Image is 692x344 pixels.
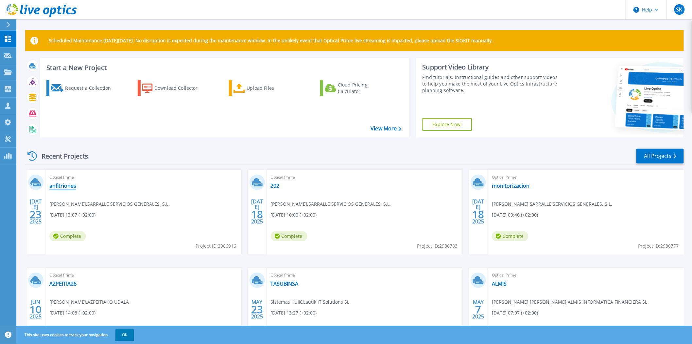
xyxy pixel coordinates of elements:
span: [DATE] 13:07 (+02:00) [49,211,95,219]
span: Optical Prime [49,272,237,279]
a: monitorizacion [492,182,529,189]
span: Complete [492,231,528,241]
span: [DATE] 13:27 (+02:00) [271,309,317,316]
a: All Projects [636,149,684,163]
span: 10 [30,307,42,312]
span: Project ID: 2980783 [417,242,458,250]
span: [DATE] 09:46 (+02:00) [492,211,538,219]
a: Upload Files [229,80,302,96]
span: 18 [251,212,263,217]
div: JUN 2025 [29,297,42,321]
a: ALMIS [492,280,507,287]
div: [DATE] 2025 [472,200,485,223]
a: 202 [271,182,280,189]
div: Download Collector [154,82,207,95]
span: SK [676,7,683,12]
div: Recent Projects [25,148,97,164]
div: Request a Collection [65,82,117,95]
a: AZPEITIA26 [49,280,77,287]
span: 7 [476,307,481,312]
div: Find tutorials, instructional guides and other support videos to help you make the most of your L... [423,74,560,94]
span: [DATE] 10:00 (+02:00) [271,211,317,219]
span: Project ID: 2986916 [196,242,236,250]
span: [PERSON_NAME] , SARRALLE SERVICIOS GENERALES, S.L. [492,201,612,208]
span: [DATE] 07:07 (+02:00) [492,309,538,316]
span: [DATE] 14:08 (+02:00) [49,309,95,316]
a: TASUBINSA [271,280,299,287]
span: 23 [251,307,263,312]
span: Optical Prime [271,174,459,181]
span: Optical Prime [492,272,680,279]
a: Download Collector [138,80,211,96]
div: MAY 2025 [472,297,485,321]
h3: Start a New Project [46,64,401,71]
a: Request a Collection [46,80,119,96]
div: [DATE] 2025 [29,200,42,223]
button: OK [115,329,134,341]
a: anfitriones [49,182,76,189]
div: MAY 2025 [251,297,263,321]
span: Optical Prime [492,174,680,181]
span: Project ID: 2980777 [638,242,679,250]
span: Optical Prime [49,174,237,181]
a: Explore Now! [423,118,472,131]
span: Sistemas KUIK , Lautik IT Solutions SL [271,298,350,306]
span: Optical Prime [271,272,459,279]
div: Support Video Library [423,63,560,71]
div: [DATE] 2025 [251,200,263,223]
span: 23 [30,212,42,217]
a: Cloud Pricing Calculator [320,80,393,96]
span: [PERSON_NAME] , AZPEITIAKO UDALA [49,298,129,306]
span: [PERSON_NAME] , SARRALLE SERVICIOS GENERALES, S.L. [271,201,391,208]
span: 18 [473,212,484,217]
span: Complete [271,231,307,241]
span: This site uses cookies to track your navigation. [18,329,134,341]
a: View More [371,125,401,132]
div: Cloud Pricing Calculator [338,82,390,95]
div: Upload Files [247,82,299,95]
p: Scheduled Maintenance [DATE][DATE]: No disruption is expected during the maintenance window. In t... [49,38,493,43]
span: [PERSON_NAME] , SARRALLE SERVICIOS GENERALES, S.L. [49,201,170,208]
span: Complete [49,231,86,241]
span: [PERSON_NAME] [PERSON_NAME] , ALMIS INFORMATICA FINANCIERA SL [492,298,647,306]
